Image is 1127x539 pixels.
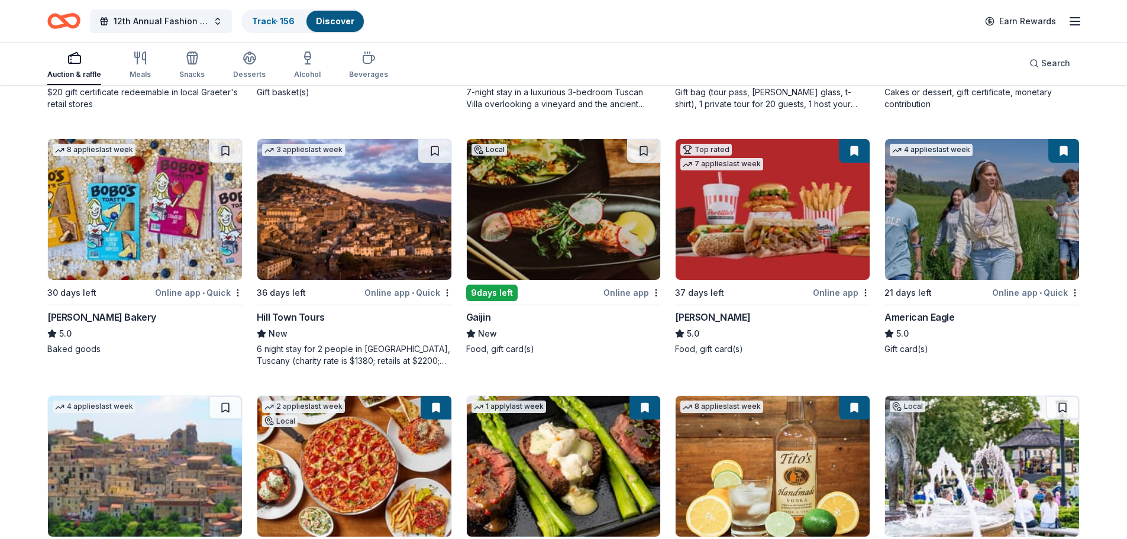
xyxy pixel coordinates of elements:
[257,139,451,280] img: Image for Hill Town Tours
[680,401,763,413] div: 8 applies last week
[1039,288,1042,298] span: •
[978,11,1063,32] a: Earn Rewards
[59,327,72,341] span: 5.0
[257,86,452,98] div: Gift basket(s)
[680,158,763,170] div: 7 applies last week
[466,343,661,355] div: Food, gift card(s)
[466,285,518,301] div: 9 days left
[1020,51,1080,75] button: Search
[48,396,242,537] img: Image for JG Villas
[233,46,266,85] button: Desserts
[262,144,345,156] div: 3 applies last week
[114,14,208,28] span: 12th Annual Fashion Show
[676,139,870,280] img: Image for Portillo's
[680,144,732,156] div: Top rated
[233,70,266,79] div: Desserts
[48,139,242,280] img: Image for Bobo's Bakery
[687,327,699,341] span: 5.0
[884,138,1080,355] a: Image for American Eagle4 applieslast week21 days leftOnline app•QuickAmerican Eagle5.0Gift card(s)
[269,327,288,341] span: New
[257,286,306,300] div: 36 days left
[294,70,321,79] div: Alcohol
[53,144,135,156] div: 8 applies last week
[676,396,870,537] img: Image for Tito's Handmade Vodka
[47,286,96,300] div: 30 days left
[478,327,497,341] span: New
[890,401,925,412] div: Local
[884,86,1080,110] div: Cakes or dessert, gift certificate, monetary contribution
[257,396,451,537] img: Image for Ala Carte Entertainment
[412,288,414,298] span: •
[257,343,452,367] div: 6 night stay for 2 people in [GEOGRAPHIC_DATA], Tuscany (charity rate is $1380; retails at $2200;...
[257,310,325,324] div: Hill Town Tours
[130,70,151,79] div: Meals
[252,16,295,26] a: Track· 156
[675,310,750,324] div: [PERSON_NAME]
[241,9,365,33] button: Track· 156Discover
[316,16,354,26] a: Discover
[179,46,205,85] button: Snacks
[349,70,388,79] div: Beverages
[467,139,661,280] img: Image for Gaijin
[884,343,1080,355] div: Gift card(s)
[90,9,232,33] button: 12th Annual Fashion Show
[47,7,80,35] a: Home
[675,286,724,300] div: 37 days left
[130,46,151,85] button: Meals
[47,70,101,79] div: Auction & raffle
[47,138,243,355] a: Image for Bobo's Bakery8 applieslast week30 days leftOnline app•Quick[PERSON_NAME] Bakery5.0Baked...
[472,401,546,413] div: 1 apply last week
[885,396,1079,537] img: Image for Dundee Township Park District
[47,46,101,85] button: Auction & raffle
[896,327,909,341] span: 5.0
[294,46,321,85] button: Alcohol
[53,401,135,413] div: 4 applies last week
[155,285,243,300] div: Online app Quick
[466,138,661,355] a: Image for GaijinLocal9days leftOnline appGaijinNewFood, gift card(s)
[884,310,954,324] div: American Eagle
[675,343,870,355] div: Food, gift card(s)
[364,285,452,300] div: Online app Quick
[884,286,932,300] div: 21 days left
[262,401,345,413] div: 2 applies last week
[47,343,243,355] div: Baked goods
[257,138,452,367] a: Image for Hill Town Tours 3 applieslast week36 days leftOnline app•QuickHill Town ToursNew6 night...
[813,285,870,300] div: Online app
[179,70,205,79] div: Snacks
[675,86,870,110] div: Gift bag (tour pass, [PERSON_NAME] glass, t-shirt), 1 private tour for 20 guests, 1 host your cha...
[202,288,205,298] span: •
[675,138,870,355] a: Image for Portillo'sTop rated7 applieslast week37 days leftOnline app[PERSON_NAME]5.0Food, gift c...
[472,144,507,156] div: Local
[992,285,1080,300] div: Online app Quick
[47,310,156,324] div: [PERSON_NAME] Bakery
[466,86,661,110] div: 7-night stay in a luxurious 3-bedroom Tuscan Villa overlooking a vineyard and the ancient walled ...
[262,415,298,427] div: Local
[885,139,1079,280] img: Image for American Eagle
[1041,56,1070,70] span: Search
[349,46,388,85] button: Beverages
[890,144,973,156] div: 4 applies last week
[467,396,661,537] img: Image for Perry's Restaurants
[603,285,661,300] div: Online app
[47,86,243,110] div: $20 gift certificate redeemable in local Graeter's retail stores
[466,310,491,324] div: Gaijin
